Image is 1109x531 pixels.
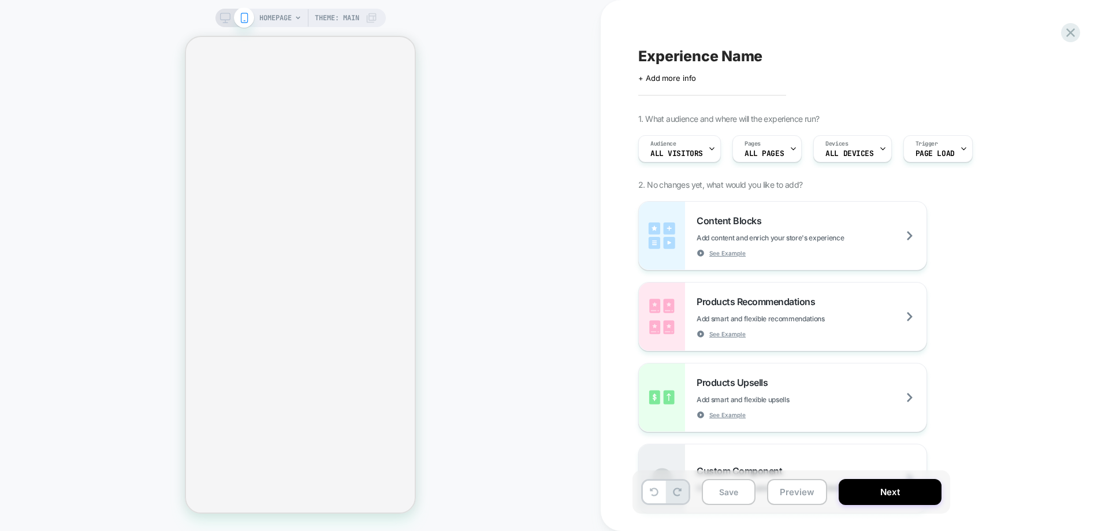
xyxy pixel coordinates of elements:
[702,479,756,505] button: Save
[697,233,902,242] span: Add content and enrich your store's experience
[709,249,746,257] span: See Example
[839,479,941,505] button: Next
[638,47,762,65] span: Experience Name
[638,180,802,190] span: 2. No changes yet, what would you like to add?
[638,73,696,83] span: + Add more info
[315,9,359,27] span: Theme: MAIN
[709,330,746,338] span: See Example
[745,140,761,148] span: Pages
[697,395,847,404] span: Add smart and flexible upsells
[697,215,767,226] span: Content Blocks
[916,150,955,158] span: Page Load
[259,9,292,27] span: HOMEPAGE
[697,314,883,323] span: Add smart and flexible recommendations
[825,140,848,148] span: Devices
[650,150,703,158] span: All Visitors
[745,150,784,158] span: ALL PAGES
[767,479,827,505] button: Preview
[825,150,873,158] span: ALL DEVICES
[916,140,938,148] span: Trigger
[697,377,773,388] span: Products Upsells
[697,296,821,307] span: Products Recommendations
[709,411,746,419] span: See Example
[697,465,788,477] span: Custom Component
[650,140,676,148] span: Audience
[638,114,819,124] span: 1. What audience and where will the experience run?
